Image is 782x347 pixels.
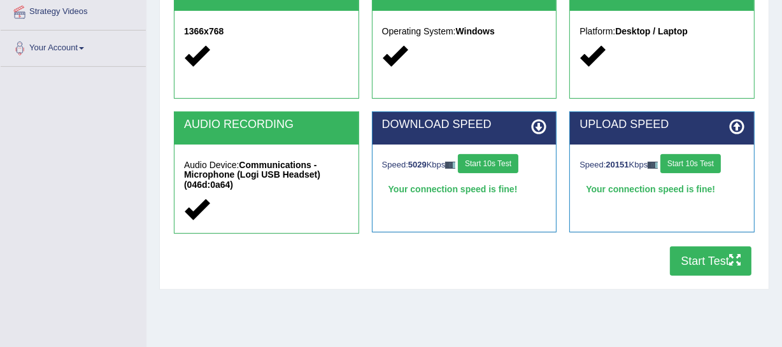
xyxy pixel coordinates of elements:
[579,180,744,199] div: Your connection speed is fine!
[184,160,349,190] h5: Audio Device:
[184,118,349,131] h2: AUDIO RECORDING
[382,27,547,36] h5: Operating System:
[615,26,688,36] strong: Desktop / Laptop
[579,27,744,36] h5: Platform:
[1,31,146,62] a: Your Account
[648,162,658,169] img: ajax-loader-fb-connection.gif
[579,154,744,176] div: Speed: Kbps
[579,118,744,131] h2: UPLOAD SPEED
[382,154,547,176] div: Speed: Kbps
[445,162,455,169] img: ajax-loader-fb-connection.gif
[456,26,495,36] strong: Windows
[606,160,629,169] strong: 20151
[408,160,427,169] strong: 5029
[382,180,547,199] div: Your connection speed is fine!
[458,154,518,173] button: Start 10s Test
[184,26,224,36] strong: 1366x768
[184,160,320,190] strong: Communications - Microphone (Logi USB Headset) (046d:0a64)
[660,154,721,173] button: Start 10s Test
[670,246,751,276] button: Start Test
[382,118,547,131] h2: DOWNLOAD SPEED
